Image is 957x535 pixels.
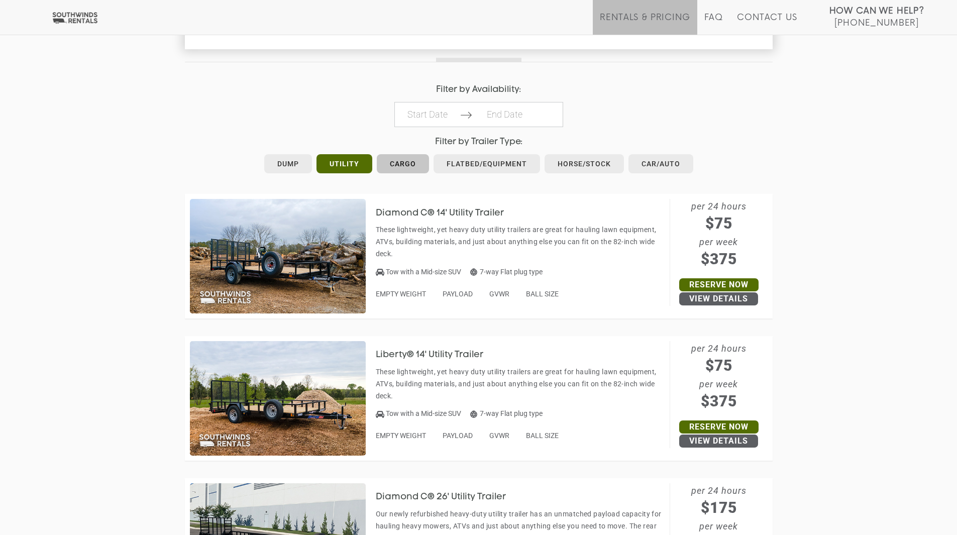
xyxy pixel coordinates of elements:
span: BALL SIZE [526,432,559,440]
span: [PHONE_NUMBER] [834,18,919,28]
img: SW018 - Diamond C 14' Utility Trailer [190,199,366,313]
a: Diamond C® 26' Utility Trailer [376,493,521,501]
span: $75 [670,354,768,377]
span: 7-way Flat plug type [470,409,543,417]
p: These lightweight, yet heavy duty utility trailers are great for hauling lawn equipment, ATVs, bu... [376,366,665,402]
a: FAQ [704,13,723,35]
span: per 24 hours per week [670,199,768,270]
span: Tow with a Mid-size SUV [386,268,461,276]
a: Utility [316,154,372,173]
a: Dump [264,154,312,173]
a: Rentals & Pricing [600,13,690,35]
a: Car/Auto [628,154,693,173]
span: PAYLOAD [443,432,473,440]
a: Cargo [377,154,429,173]
h3: Liberty® 14' Utility Trailer [376,350,499,360]
img: SW025 - Liberty 14' Utility Trailer [190,341,366,456]
a: View Details [679,292,758,305]
span: Tow with a Mid-size SUV [386,409,461,417]
h4: Filter by Trailer Type: [185,137,773,147]
a: Flatbed/Equipment [434,154,540,173]
span: $75 [670,212,768,235]
span: EMPTY WEIGHT [376,432,426,440]
span: $175 [670,496,768,519]
a: Reserve Now [679,420,759,434]
span: $375 [670,390,768,412]
a: Diamond C® 14' Utility Trailer [376,208,519,217]
h4: Filter by Availability: [185,85,773,94]
a: Contact Us [737,13,797,35]
span: per 24 hours per week [670,341,768,412]
img: Southwinds Rentals Logo [50,12,99,24]
a: Horse/Stock [545,154,624,173]
a: Liberty® 14' Utility Trailer [376,351,499,359]
a: Reserve Now [679,278,759,291]
a: How Can We Help? [PHONE_NUMBER] [829,5,924,27]
h3: Diamond C® 14' Utility Trailer [376,208,519,219]
span: 7-way Flat plug type [470,268,543,276]
span: PAYLOAD [443,290,473,298]
span: EMPTY WEIGHT [376,290,426,298]
span: BALL SIZE [526,290,559,298]
span: $375 [670,248,768,270]
span: GVWR [489,290,509,298]
span: GVWR [489,432,509,440]
strong: How Can We Help? [829,6,924,16]
a: View Details [679,435,758,448]
p: These lightweight, yet heavy duty utility trailers are great for hauling lawn equipment, ATVs, bu... [376,224,665,260]
h3: Diamond C® 26' Utility Trailer [376,492,521,502]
